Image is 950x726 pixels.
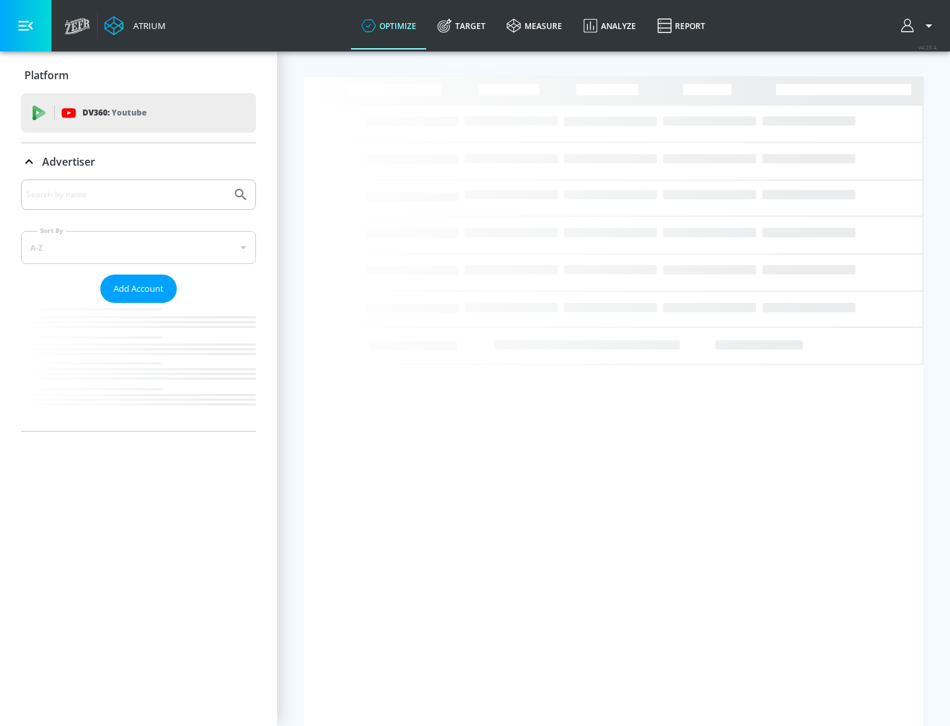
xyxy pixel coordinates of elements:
a: optimize [351,2,427,49]
a: Analyze [573,2,647,49]
a: Report [647,2,716,49]
input: Search by name [26,186,226,203]
p: Advertiser [42,154,95,169]
p: Platform [24,68,69,82]
span: v 4.25.4 [918,44,937,51]
button: Add Account [100,275,177,303]
a: Atrium [104,16,166,36]
a: measure [496,2,573,49]
nav: list of Advertiser [21,303,256,431]
div: A-Z [21,231,256,264]
p: DV360: [82,106,146,120]
div: Advertiser [21,180,256,431]
div: Platform [21,57,256,94]
div: DV360: Youtube [21,93,256,133]
label: Sort By [38,226,66,235]
div: Atrium [128,20,166,32]
div: Advertiser [21,143,256,180]
a: Target [427,2,496,49]
p: Youtube [111,106,146,119]
span: Add Account [113,281,164,296]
